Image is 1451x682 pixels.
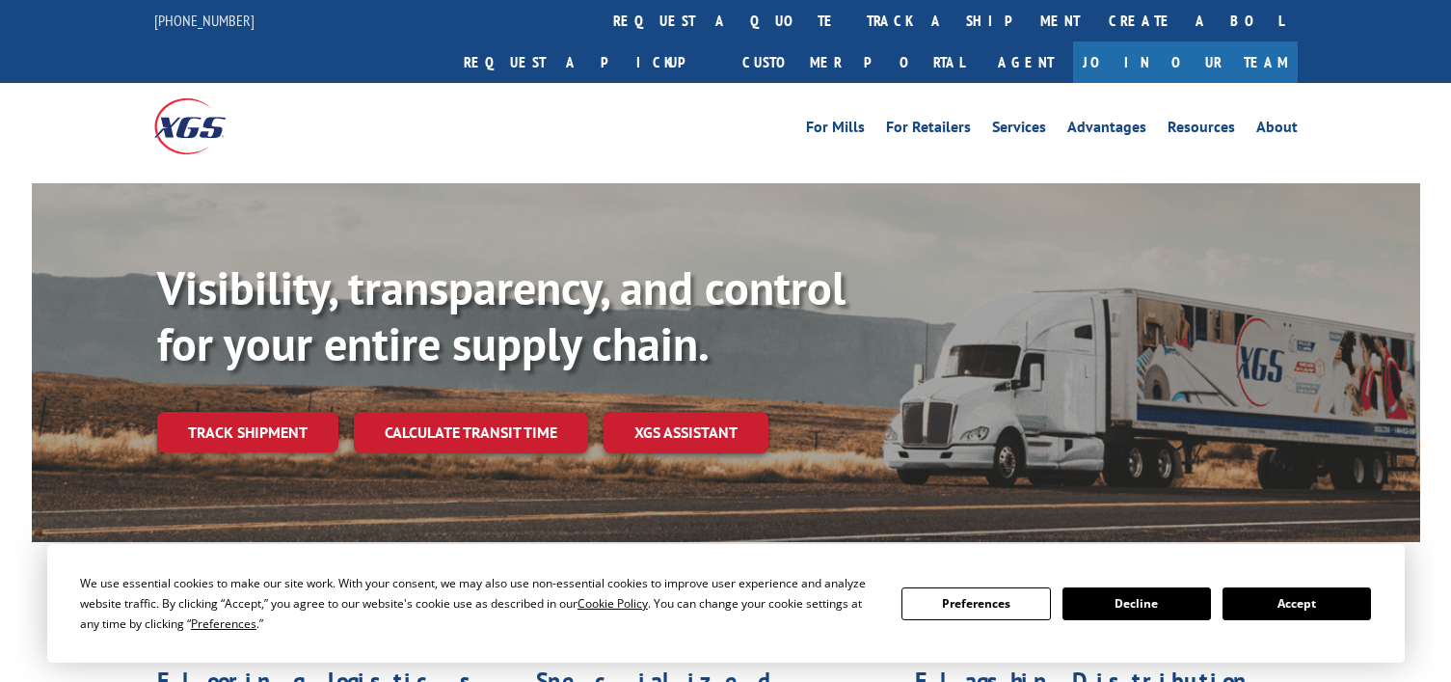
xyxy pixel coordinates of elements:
[578,595,648,612] span: Cookie Policy
[157,258,846,373] b: Visibility, transparency, and control for your entire supply chain.
[354,412,588,453] a: Calculate transit time
[806,120,865,141] a: For Mills
[1073,41,1298,83] a: Join Our Team
[449,41,728,83] a: Request a pickup
[979,41,1073,83] a: Agent
[886,120,971,141] a: For Retailers
[47,544,1405,663] div: Cookie Consent Prompt
[1256,120,1298,141] a: About
[80,573,878,634] div: We use essential cookies to make our site work. With your consent, we may also use non-essential ...
[157,412,338,452] a: Track shipment
[1223,587,1371,620] button: Accept
[1067,120,1146,141] a: Advantages
[901,587,1050,620] button: Preferences
[992,120,1046,141] a: Services
[1168,120,1235,141] a: Resources
[154,11,255,30] a: [PHONE_NUMBER]
[728,41,979,83] a: Customer Portal
[1062,587,1211,620] button: Decline
[191,615,256,632] span: Preferences
[604,412,768,453] a: XGS ASSISTANT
